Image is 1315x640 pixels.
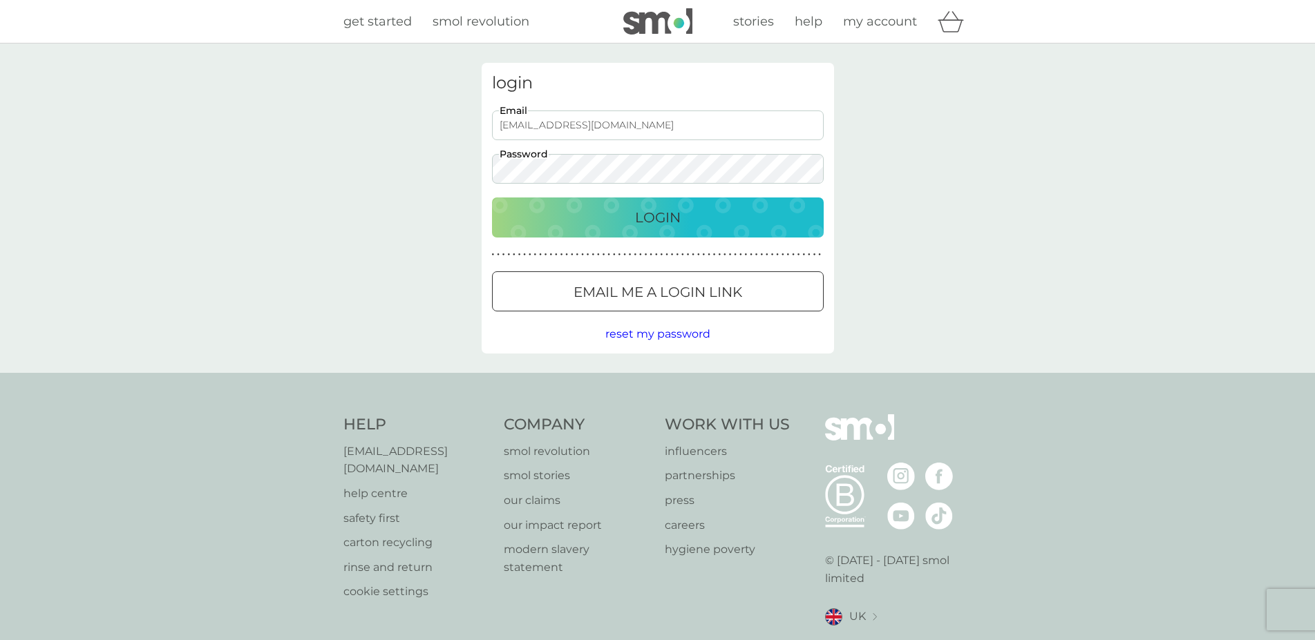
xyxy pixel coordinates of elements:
[629,251,632,258] p: ●
[692,251,694,258] p: ●
[792,251,795,258] p: ●
[665,541,790,559] a: hygiene poverty
[623,8,692,35] img: smol
[618,251,621,258] p: ●
[343,485,491,503] p: help centre
[645,251,647,258] p: ●
[661,251,663,258] p: ●
[813,251,816,258] p: ●
[504,516,651,534] a: our impact report
[529,251,531,258] p: ●
[343,583,491,601] a: cookie settings
[539,251,542,258] p: ●
[343,12,412,32] a: get started
[607,251,610,258] p: ●
[825,414,894,461] img: smol
[587,251,589,258] p: ●
[925,502,953,530] img: visit the smol Tiktok page
[760,251,763,258] p: ●
[492,271,824,311] button: Email me a login link
[433,12,529,32] a: smol revolution
[687,251,690,258] p: ●
[571,251,574,258] p: ●
[665,516,790,534] a: careers
[504,443,651,460] a: smol revolution
[776,251,779,258] p: ●
[787,251,790,258] p: ●
[887,502,915,530] img: visit the smol Youtube page
[755,251,758,258] p: ●
[697,251,700,258] p: ●
[665,492,790,510] a: press
[655,251,658,258] p: ●
[492,197,824,237] button: Login
[771,251,774,258] p: ●
[343,559,491,576] a: rinse and return
[343,510,491,527] p: safety first
[665,467,790,485] p: partnerships
[843,14,917,29] span: my account
[887,463,915,490] img: visit the smol Instagram page
[802,251,805,258] p: ●
[343,414,491,436] h4: Help
[497,251,500,258] p: ●
[938,8,972,35] div: basket
[849,608,866,626] span: UK
[504,414,651,436] h4: Company
[782,251,784,258] p: ●
[665,251,668,258] p: ●
[623,251,626,258] p: ●
[671,251,674,258] p: ●
[565,251,568,258] p: ●
[733,14,774,29] span: stories
[343,443,491,478] a: [EMAIL_ADDRESS][DOMAIN_NAME]
[843,12,917,32] a: my account
[492,73,824,93] h3: login
[605,327,710,340] span: reset my password
[605,325,710,343] button: reset my password
[343,534,491,552] p: carton recycling
[708,251,710,258] p: ●
[502,251,505,258] p: ●
[873,613,877,621] img: select a new location
[518,251,521,258] p: ●
[613,251,616,258] p: ●
[504,467,651,485] a: smol stories
[574,281,742,303] p: Email me a login link
[597,251,600,258] p: ●
[925,463,953,490] img: visit the smol Facebook page
[739,251,742,258] p: ●
[634,251,636,258] p: ●
[504,492,651,510] a: our claims
[734,251,737,258] p: ●
[603,251,605,258] p: ●
[523,251,526,258] p: ●
[534,251,537,258] p: ●
[766,251,768,258] p: ●
[635,206,681,229] p: Login
[639,251,642,258] p: ●
[750,251,753,258] p: ●
[545,251,547,258] p: ●
[343,14,412,29] span: get started
[592,251,594,258] p: ●
[795,12,822,32] a: help
[650,251,652,258] p: ●
[560,251,563,258] p: ●
[797,251,800,258] p: ●
[581,251,584,258] p: ●
[504,541,651,576] a: modern slavery statement
[513,251,515,258] p: ●
[818,251,821,258] p: ●
[795,14,822,29] span: help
